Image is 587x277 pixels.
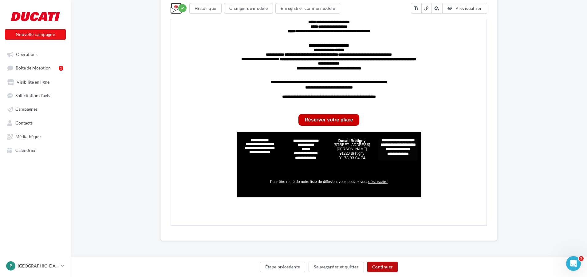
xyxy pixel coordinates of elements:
[15,107,37,112] span: Campagnes
[70,93,245,98] p: YCF88 (fournie)
[4,62,67,73] a: Boîte de réception1
[16,65,51,71] span: Boîte de réception
[146,84,157,89] strong: Date :
[114,89,124,93] strong: Lieu :
[4,76,67,87] a: Visibilité en ligne
[275,3,340,14] button: Enregistrer comme modèle
[70,70,245,75] p: aux côtés des équipes Ducati !
[87,54,228,61] strong: Endurance Mini Moto by Ducati Paris – 4 Heures
[4,117,67,128] a: Contacts
[70,107,245,112] p: 13 (premiers inscrits, premiers servis)
[189,3,222,14] button: Historique
[413,5,419,11] i: text_fields
[70,102,245,107] p: de 3 à 6 pilotes par moto (à constituer par vos soins)
[5,260,66,272] a: P [GEOGRAPHIC_DATA]
[180,6,185,10] i: check
[4,103,67,114] a: Campagnes
[411,3,421,14] button: text_fields
[15,148,36,153] span: Calendrier
[117,5,181,9] span: L'email ne s'affiche pas correctement ?
[579,256,584,261] span: 1
[129,93,157,98] strong: Type de moto :
[147,19,168,42] img: Ducati_Shield_2D_W.png
[5,29,66,40] button: Nouvelle campagne
[4,144,67,156] a: Calendrier
[139,98,167,102] strong: Prix par moto :
[16,52,37,57] span: Opérations
[70,65,245,70] p: Relevez le défi et vivez une expérience unique d’endurance mini moto
[4,90,67,101] a: Sollicitation d'avis
[18,263,59,269] p: [GEOGRAPHIC_DATA]
[59,66,63,71] div: 1
[4,131,67,142] a: Médiathèque
[367,262,398,272] button: Continuer
[70,89,245,93] p: Normandie Karting – [STREET_ADDRESS]
[17,79,49,85] span: Visibilité en ligne
[103,102,119,107] strong: Équipe :
[224,3,273,14] button: Changer de modèle
[178,4,187,12] div: Modifications enregistrées
[70,84,245,89] p: [DATE]
[260,262,305,272] button: Étape précédente
[181,5,198,9] a: Cliquez-ici
[95,107,154,112] strong: Nombre de motos disponibles :
[442,3,487,14] button: Prévisualiser
[70,98,245,102] p: 590 €
[15,120,33,125] span: Contacts
[15,134,41,139] span: Médiathèque
[15,93,50,98] span: Sollicitation d'avis
[566,256,581,271] iframe: Intercom live chat
[309,262,364,272] button: Sauvegarder et quitter
[4,49,67,60] a: Opérations
[10,263,12,269] span: P
[455,6,482,11] span: Prévisualiser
